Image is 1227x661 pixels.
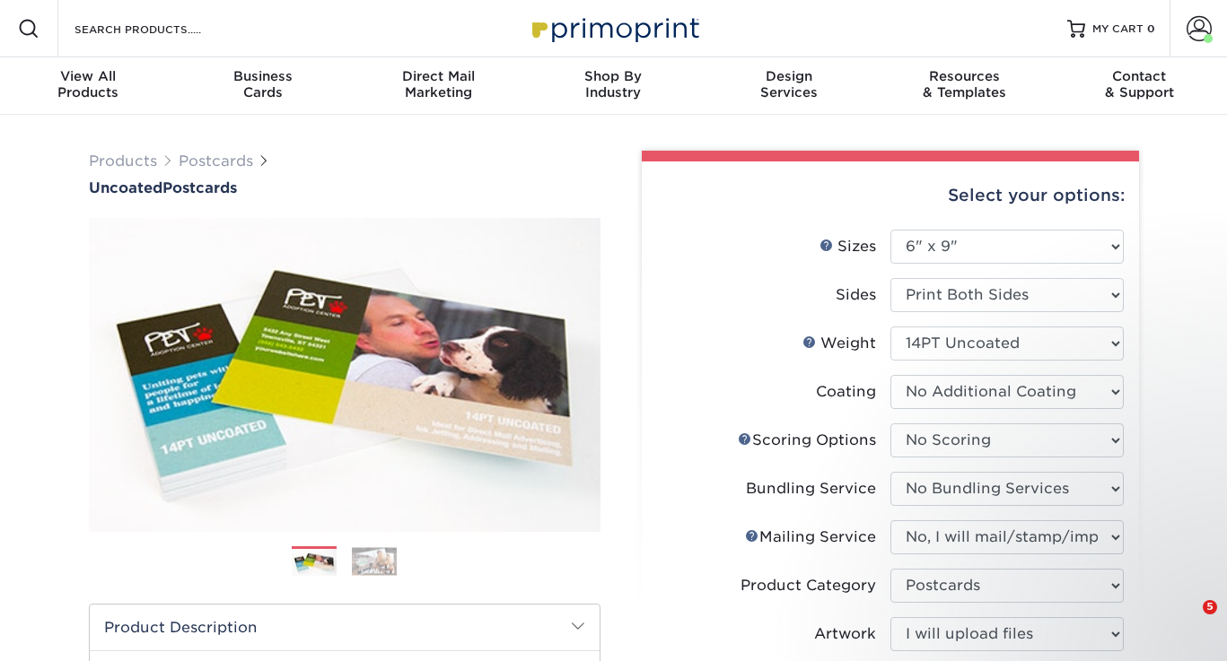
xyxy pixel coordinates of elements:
[292,547,337,578] img: Postcards 01
[876,57,1051,115] a: Resources& Templates
[1052,68,1227,84] span: Contact
[836,284,876,306] div: Sides
[526,68,701,100] div: Industry
[351,68,526,84] span: Direct Mail
[1203,600,1217,614] span: 5
[656,161,1125,230] div: Select your options:
[1052,68,1227,100] div: & Support
[876,68,1051,100] div: & Templates
[1147,22,1155,35] span: 0
[351,68,526,100] div: Marketing
[1052,57,1227,115] a: Contact& Support
[73,18,248,39] input: SEARCH PRODUCTS.....
[89,179,162,196] span: Uncoated
[1166,600,1209,643] iframe: Intercom live chat
[524,9,704,48] img: Primoprint
[351,57,526,115] a: Direct MailMarketing
[89,179,600,196] a: UncoatedPostcards
[741,575,876,596] div: Product Category
[175,68,350,100] div: Cards
[814,623,876,645] div: Artwork
[819,236,876,257] div: Sizes
[701,57,876,115] a: DesignServices
[89,179,600,196] h1: Postcards
[816,381,876,403] div: Coating
[179,152,253,170] a: Postcards
[738,430,876,451] div: Scoring Options
[352,547,397,575] img: Postcards 02
[90,604,600,650] h2: Product Description
[89,198,600,552] img: Uncoated 01
[1092,22,1144,37] span: MY CART
[745,526,876,548] div: Mailing Service
[526,57,701,115] a: Shop ByIndustry
[802,333,876,354] div: Weight
[526,68,701,84] span: Shop By
[89,152,157,170] a: Products
[175,57,350,115] a: BusinessCards
[876,68,1051,84] span: Resources
[701,68,876,84] span: Design
[175,68,350,84] span: Business
[701,68,876,100] div: Services
[746,478,876,500] div: Bundling Service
